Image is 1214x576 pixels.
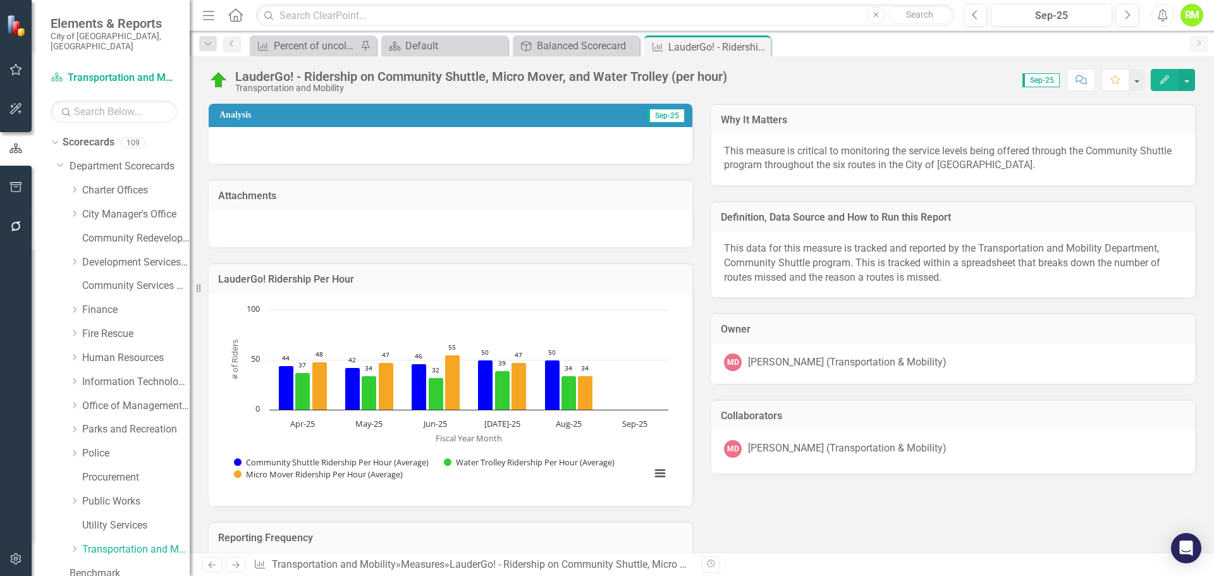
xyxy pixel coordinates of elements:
h3: Why It Matters [721,114,1186,126]
text: 34 [581,364,589,372]
span: Sep-25 [647,109,685,123]
text: 34 [565,364,572,372]
path: Jun-25, 55. Micro Mover Ridership Per Hour (Average). [445,355,460,410]
a: Community Services Department [82,279,190,293]
button: Search [888,6,951,24]
h3: Analysis [219,110,431,119]
text: Apr-25 [290,418,315,429]
text: 46 [415,352,422,360]
input: Search Below... [51,101,177,123]
text: Sep-25 [622,418,647,429]
a: Transportation and Mobility [272,558,396,570]
text: 37 [298,360,306,369]
button: RM [1180,4,1203,27]
a: Human Resources [82,351,190,365]
div: Chart. Highcharts interactive chart. [221,303,680,493]
div: LauderGo! - Ridership on Community Shuttle, Micro Mover, and Water Trolley (per hour) [450,558,835,570]
a: Transportation and Mobility [82,542,190,557]
small: City of [GEOGRAPHIC_DATA], [GEOGRAPHIC_DATA] [51,31,177,52]
div: Sep-25 [995,8,1108,23]
p: This measure is critical to monitoring the service levels being offered through the Community Shu... [724,144,1182,173]
text: # of Riders [229,340,240,379]
h3: Collaborators [721,410,1186,422]
text: Fiscal Year Month [436,432,502,444]
text: 39 [498,358,506,367]
text: 50 [251,353,260,364]
div: Percent of uncollected utility bills [274,38,357,54]
a: Scorecards [63,135,114,150]
div: [PERSON_NAME] (Transportation & Mobility) [748,441,947,456]
text: 0 [255,403,260,414]
text: [DATE]-25 [484,418,520,429]
h3: Attachments [218,190,683,202]
path: Apr-25, 37. Water Trolley Ridership Per Hour (Average). [295,372,310,410]
button: Show Water Trolley Ridership Per Hour (Average) [444,457,617,468]
div: Balanced Scorecard [537,38,636,54]
a: Procurement [82,470,190,485]
a: Community Redevelopment Agency [82,231,190,246]
span: Search [906,9,933,20]
div: 109 [121,137,145,148]
path: Apr-25, 48. Micro Mover Ridership Per Hour (Average). [312,362,328,410]
path: Jul-25, 50. Community Shuttle Ridership Per Hour (Average). [478,360,493,410]
div: LauderGo! - Ridership on Community Shuttle, Micro Mover, and Water Trolley (per hour) [235,70,727,83]
text: 34 [365,364,372,372]
a: Balanced Scorecard [516,38,636,54]
path: Apr-25, 44. Community Shuttle Ridership Per Hour (Average). [279,365,294,410]
h3: Definition, Data Source and How to Run this Report [721,212,1186,223]
path: Jul-25, 39. Water Trolley Ridership Per Hour (Average). [495,371,510,410]
text: Aug-25 [556,418,582,429]
text: 50 [481,348,489,357]
div: LauderGo! - Ridership on Community Shuttle, Micro Mover, and Water Trolley (per hour) [668,39,768,55]
path: May-25, 42. Community Shuttle Ridership Per Hour (Average). [345,367,360,410]
p: This data for this measure is tracked and reported by the Transportation and Mobility Department,... [724,242,1182,285]
path: Jul-25, 47. Micro Mover Ridership Per Hour (Average). [512,362,527,410]
a: Utility Services [82,518,190,533]
a: Transportation and Mobility [51,71,177,85]
span: Sep-25 [1022,73,1060,87]
a: Default [384,38,505,54]
input: Search ClearPoint... [256,4,954,27]
a: Fire Rescue [82,327,190,341]
path: May-25, 47. Micro Mover Ridership Per Hour (Average). [379,362,394,410]
text: 32 [432,365,439,374]
a: Office of Management and Budget [82,399,190,414]
a: Department Scorecards [70,159,190,174]
path: Jun-25, 46. Community Shuttle Ridership Per Hour (Average). [412,364,427,410]
button: Show Micro Mover Ridership Per Hour (Average) [234,469,405,480]
div: MD [724,353,742,371]
text: 55 [448,343,456,352]
text: 48 [316,350,323,358]
span: Elements & Reports [51,16,177,31]
text: 100 [247,303,260,314]
a: Police [82,446,190,461]
div: Transportation and Mobility [235,83,727,93]
div: Default [405,38,505,54]
path: Aug-25, 34. Micro Mover Ridership Per Hour (Average). [578,376,593,410]
text: 44 [282,353,290,362]
h3: Reporting Frequency [218,532,683,544]
img: ClearPoint Strategy [6,15,28,37]
button: View chart menu, Chart [651,465,669,482]
a: Percent of uncollected utility bills [253,38,357,54]
a: City Manager's Office [82,207,190,222]
text: 47 [515,350,522,359]
path: Jun-25, 32. Water Trolley Ridership Per Hour (Average). [429,377,444,410]
div: MD [724,440,742,458]
div: [PERSON_NAME] (Transportation & Mobility) [748,355,947,370]
button: Show Community Shuttle Ridership Per Hour (Average) [234,457,430,468]
text: 50 [548,348,556,357]
img: Proceeding as Planned [209,70,229,90]
path: May-25, 34. Water Trolley Ridership Per Hour (Average). [362,376,377,410]
h3: LauderGo! Ridership Per Hour [218,274,683,285]
text: May-25 [355,418,383,429]
div: » » [254,558,692,572]
path: Aug-25, 34. Water Trolley Ridership Per Hour (Average). [561,376,577,410]
a: Parks and Recreation [82,422,190,437]
text: 42 [348,355,356,364]
a: Charter Offices [82,183,190,198]
h3: Owner [721,324,1186,335]
svg: Interactive chart [221,303,675,493]
path: Aug-25, 50. Community Shuttle Ridership Per Hour (Average). [545,360,560,410]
